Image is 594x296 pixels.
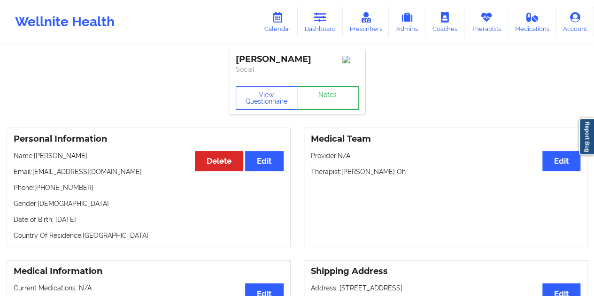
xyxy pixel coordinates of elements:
[389,7,425,38] a: Admins
[245,151,283,171] button: Edit
[342,56,359,63] img: Image%2Fplaceholer-image.png
[257,7,298,38] a: Calendar
[297,86,359,110] a: Notes
[425,7,464,38] a: Coaches
[542,151,580,171] button: Edit
[236,54,359,65] div: [PERSON_NAME]
[311,283,581,293] p: Address: [STREET_ADDRESS]
[508,7,556,38] a: Medications
[464,7,508,38] a: Therapists
[14,266,284,277] h3: Medical Information
[311,167,581,176] p: Therapist: [PERSON_NAME] Oh
[14,167,284,176] p: Email: [EMAIL_ADDRESS][DOMAIN_NAME]
[14,199,284,208] p: Gender: [DEMOGRAPHIC_DATA]
[236,86,298,110] button: View Questionnaire
[343,7,389,38] a: Prescribers
[311,266,581,277] h3: Shipping Address
[14,231,284,240] p: Country Of Residence: [GEOGRAPHIC_DATA]
[311,151,581,160] p: Provider: N/A
[579,118,594,155] a: Report Bug
[14,134,284,144] h3: Personal Information
[236,65,359,74] p: Social
[14,151,284,160] p: Name: [PERSON_NAME]
[311,134,581,144] h3: Medical Team
[556,7,594,38] a: Account
[14,283,284,293] p: Current Medications: N/A
[14,215,284,224] p: Date of Birth: [DATE]
[195,151,243,171] button: Delete
[298,7,343,38] a: Dashboard
[14,183,284,192] p: Phone: [PHONE_NUMBER]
